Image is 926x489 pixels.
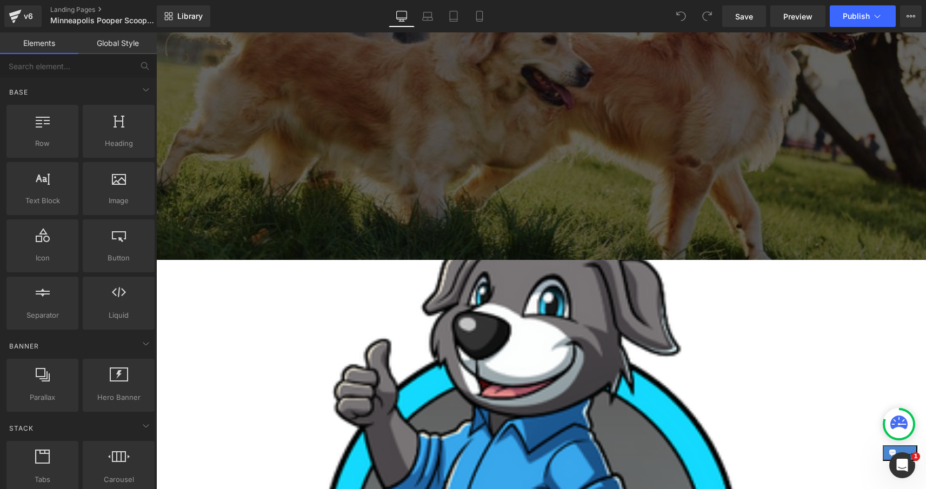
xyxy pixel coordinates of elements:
[157,5,210,27] a: New Library
[735,11,753,22] span: Save
[86,310,151,321] span: Liquid
[10,195,75,206] span: Text Block
[8,87,29,97] span: Base
[50,16,154,25] span: Minneapolis Pooper Scooper Service
[86,195,151,206] span: Image
[10,474,75,485] span: Tabs
[86,392,151,403] span: Hero Banner
[900,5,922,27] button: More
[843,12,870,21] span: Publish
[8,423,35,433] span: Stack
[86,474,151,485] span: Carousel
[696,5,718,27] button: Redo
[783,11,812,22] span: Preview
[770,5,825,27] a: Preview
[86,138,151,149] span: Heading
[467,5,492,27] a: Mobile
[10,138,75,149] span: Row
[78,32,157,54] a: Global Style
[670,5,692,27] button: Undo
[177,11,203,21] span: Library
[10,392,75,403] span: Parallax
[4,5,42,27] a: v6
[10,252,75,264] span: Icon
[830,5,896,27] button: Publish
[911,452,920,461] span: 1
[10,310,75,321] span: Separator
[50,5,175,14] a: Landing Pages
[8,341,40,351] span: Banner
[22,9,35,23] div: v6
[889,452,915,478] iframe: Intercom live chat
[441,5,467,27] a: Tablet
[415,5,441,27] a: Laptop
[727,413,761,448] inbox-online-store-chat: Shopify online store chat
[86,252,151,264] span: Button
[389,5,415,27] a: Desktop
